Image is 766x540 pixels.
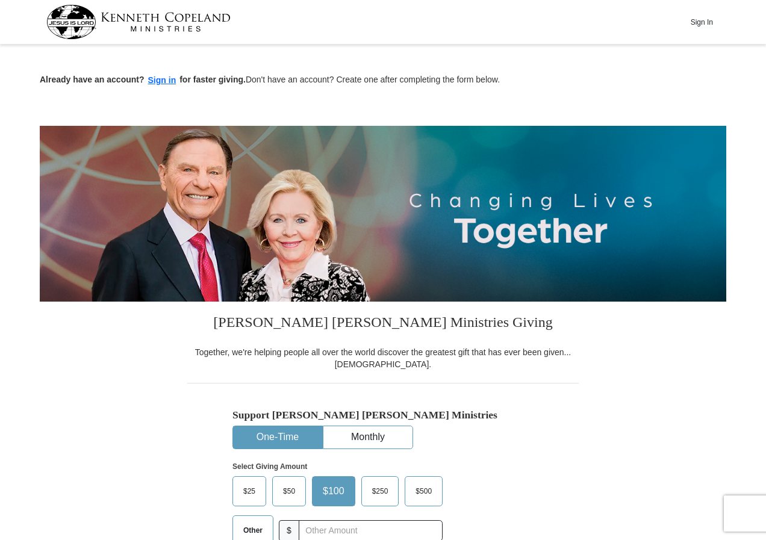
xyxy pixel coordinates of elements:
[237,521,269,539] span: Other
[187,346,579,370] div: Together, we're helping people all over the world discover the greatest gift that has ever been g...
[366,482,394,500] span: $250
[323,426,413,448] button: Monthly
[317,482,350,500] span: $100
[145,73,180,87] button: Sign in
[683,13,720,31] button: Sign In
[409,482,438,500] span: $500
[46,5,231,39] img: kcm-header-logo.svg
[40,75,246,84] strong: Already have an account? for faster giving.
[40,73,726,87] p: Don't have an account? Create one after completing the form below.
[233,426,322,448] button: One-Time
[237,482,261,500] span: $25
[232,409,534,421] h5: Support [PERSON_NAME] [PERSON_NAME] Ministries
[277,482,301,500] span: $50
[187,302,579,346] h3: [PERSON_NAME] [PERSON_NAME] Ministries Giving
[232,462,307,471] strong: Select Giving Amount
